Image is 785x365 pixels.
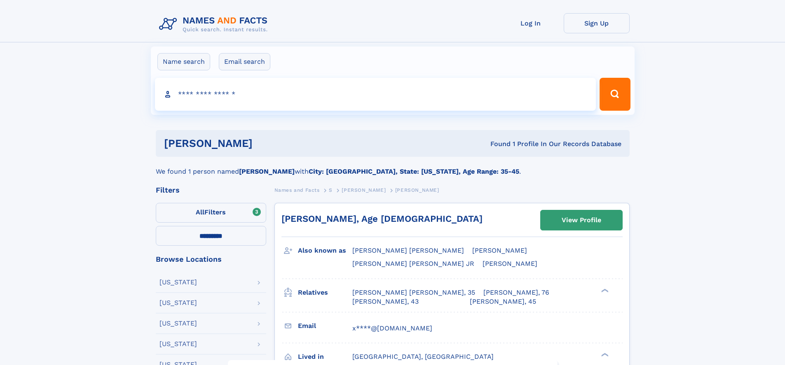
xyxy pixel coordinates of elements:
[281,214,483,224] a: [PERSON_NAME], Age [DEMOGRAPHIC_DATA]
[159,279,197,286] div: [US_STATE]
[470,297,536,306] a: [PERSON_NAME], 45
[599,352,609,357] div: ❯
[483,288,549,297] a: [PERSON_NAME], 76
[298,244,352,258] h3: Also known as
[156,186,266,194] div: Filters
[156,256,266,263] div: Browse Locations
[371,139,621,149] div: Found 1 Profile In Our Records Database
[219,53,270,70] label: Email search
[159,300,197,306] div: [US_STATE]
[159,320,197,327] div: [US_STATE]
[342,187,386,193] span: [PERSON_NAME]
[562,211,601,230] div: View Profile
[352,353,494,360] span: [GEOGRAPHIC_DATA], [GEOGRAPHIC_DATA]
[329,187,333,193] span: S
[309,167,519,175] b: City: [GEOGRAPHIC_DATA], State: [US_STATE], Age Range: 35-45
[599,288,609,293] div: ❯
[239,167,295,175] b: [PERSON_NAME]
[600,78,630,111] button: Search Button
[159,341,197,347] div: [US_STATE]
[156,13,274,35] img: Logo Names and Facts
[298,350,352,364] h3: Lived in
[352,297,419,306] a: [PERSON_NAME], 43
[298,319,352,333] h3: Email
[472,246,527,254] span: [PERSON_NAME]
[155,78,596,111] input: search input
[156,157,630,177] div: We found 1 person named with .
[483,260,537,267] span: [PERSON_NAME]
[196,208,204,216] span: All
[541,210,622,230] a: View Profile
[352,246,464,254] span: [PERSON_NAME] [PERSON_NAME]
[352,288,475,297] a: [PERSON_NAME] [PERSON_NAME], 35
[298,286,352,300] h3: Relatives
[342,185,386,195] a: [PERSON_NAME]
[329,185,333,195] a: S
[498,13,564,33] a: Log In
[156,203,266,223] label: Filters
[564,13,630,33] a: Sign Up
[352,260,474,267] span: [PERSON_NAME] [PERSON_NAME] JR
[274,185,320,195] a: Names and Facts
[164,138,372,149] h1: [PERSON_NAME]
[157,53,210,70] label: Name search
[395,187,439,193] span: [PERSON_NAME]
